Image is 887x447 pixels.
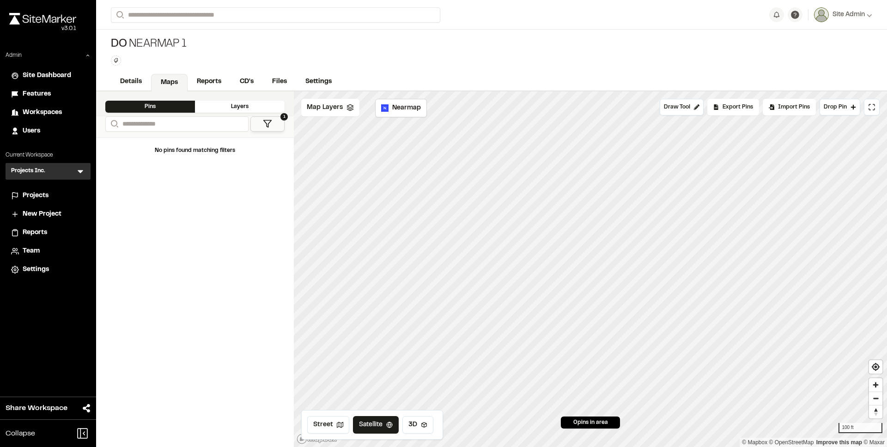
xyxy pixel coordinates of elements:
button: Street [307,416,349,434]
a: Projects [11,191,85,201]
div: Nearmap 1 [111,37,186,52]
span: New Project [23,209,61,219]
div: Pins [105,101,195,113]
a: Reports [11,228,85,238]
span: Map Layers [307,103,343,113]
a: Team [11,246,85,256]
div: 100 ft [838,423,882,433]
a: Maxar [863,439,885,446]
a: Maps [151,74,188,91]
a: OpenStreetMap [769,439,814,446]
p: Current Workspace [6,151,91,159]
span: Drop Pin [824,103,847,111]
button: Site Admin [814,7,872,22]
button: 3D [402,416,433,434]
img: User [814,7,829,22]
span: Users [23,126,40,136]
button: 1 [250,116,285,132]
span: DO [111,37,127,52]
a: Users [11,126,85,136]
span: Site Admin [832,10,865,20]
button: Draw Tool [660,99,704,115]
a: Reports [188,73,231,91]
div: Layers [195,101,285,113]
a: Site Dashboard [11,71,85,81]
span: Reports [23,228,47,238]
h3: Projects Inc. [11,167,45,176]
span: Workspaces [23,108,62,118]
div: Oh geez...please don't... [9,24,76,33]
a: Mapbox logo [297,434,337,444]
span: Features [23,89,51,99]
div: No pins available to export [707,99,759,115]
a: Workspaces [11,108,85,118]
a: Files [263,73,296,91]
button: Nearmap [375,99,427,117]
a: Settings [11,265,85,275]
span: No pins found matching filters [155,148,235,153]
button: Zoom out [869,392,882,405]
a: Details [111,73,151,91]
button: Find my location [869,360,882,374]
span: Draw Tool [664,103,690,111]
img: rebrand.png [9,13,76,24]
a: Mapbox [742,439,767,446]
a: Map feedback [816,439,862,446]
button: Reset bearing to north [869,405,882,418]
button: Zoom in [869,378,882,392]
span: Share Workspace [6,403,67,414]
span: Settings [23,265,49,275]
button: Drop Pin [820,99,860,115]
a: Settings [296,73,341,91]
a: New Project [11,209,85,219]
a: CD's [231,73,263,91]
span: Collapse [6,428,35,439]
span: 1 [280,113,288,121]
button: Search [111,7,128,23]
span: Projects [23,191,49,201]
span: 0 pins in area [573,418,608,427]
canvas: Map [294,91,887,447]
span: Team [23,246,40,256]
span: Import Pins [778,103,810,111]
span: Nearmap [392,103,421,113]
img: Nearmap [381,104,389,112]
span: Export Pins [723,103,753,111]
a: Features [11,89,85,99]
p: Admin [6,51,22,60]
button: Satellite [353,416,399,434]
button: Search [105,116,122,132]
div: Import Pins into your project [763,99,816,115]
span: Reset bearing to north [869,405,882,418]
span: Site Dashboard [23,71,71,81]
button: Edit Tags [111,55,121,66]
